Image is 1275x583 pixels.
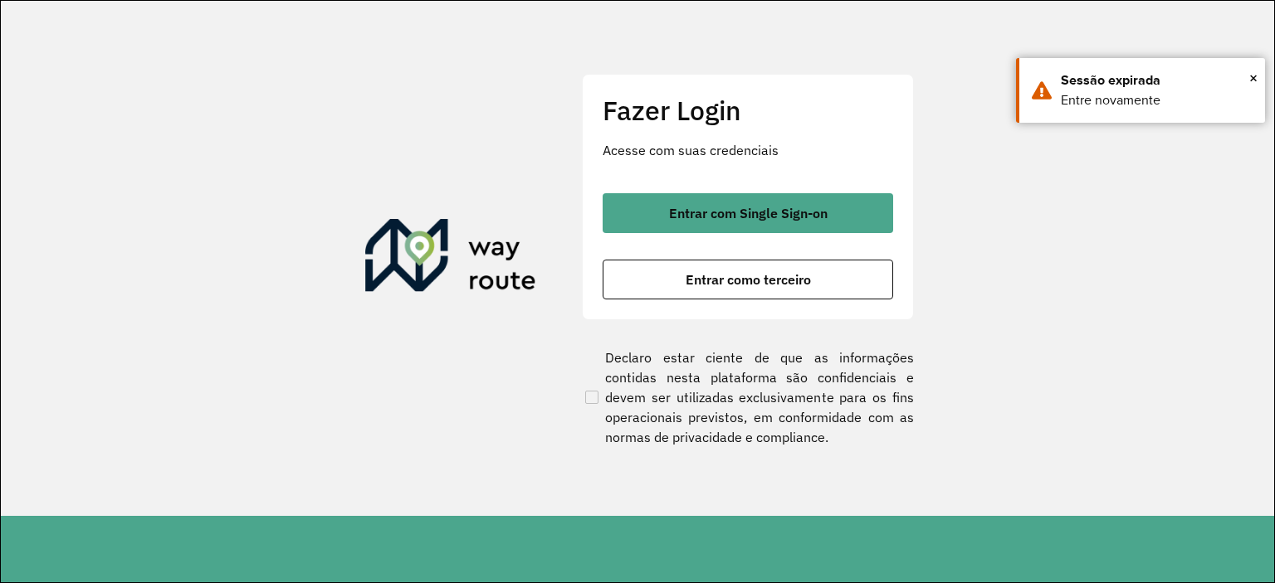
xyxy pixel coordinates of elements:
span: Entrar como terceiro [686,273,811,286]
span: × [1249,66,1258,90]
div: Entre novamente [1061,90,1253,110]
button: button [603,193,893,233]
label: Declaro estar ciente de que as informações contidas nesta plataforma são confidenciais e devem se... [582,347,914,447]
p: Acesse com suas credenciais [603,140,893,160]
span: Entrar com Single Sign-on [669,206,828,220]
div: Sessão expirada [1061,70,1253,90]
h2: Fazer Login [603,95,893,126]
button: Close [1249,66,1258,90]
img: Roteirizador AmbevTech [365,219,536,299]
button: button [603,260,893,299]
